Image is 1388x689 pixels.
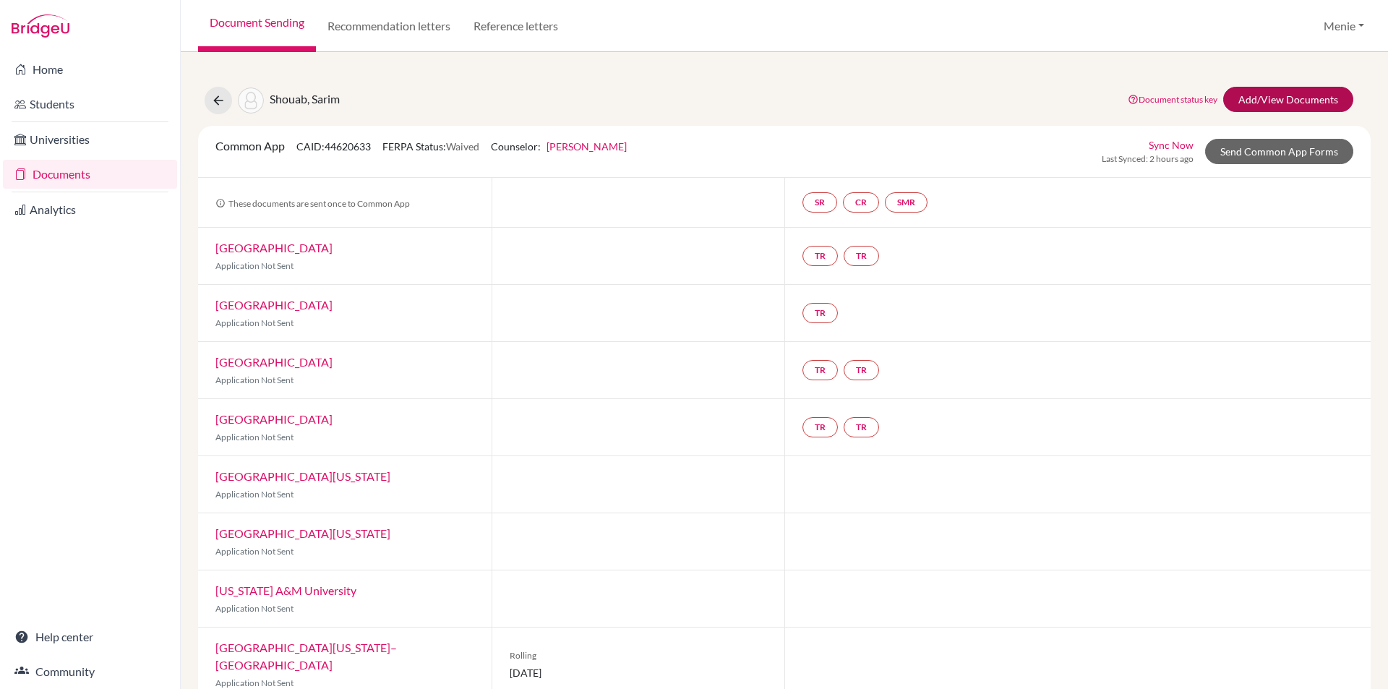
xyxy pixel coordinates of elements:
a: [PERSON_NAME] [547,140,627,153]
a: Sync Now [1149,137,1194,153]
a: Students [3,90,177,119]
span: Common App [215,139,285,153]
a: SMR [885,192,928,213]
a: Help center [3,622,177,651]
a: CR [843,192,879,213]
span: CAID: 44620633 [296,140,371,153]
span: Shouab, Sarim [270,92,340,106]
a: [GEOGRAPHIC_DATA][US_STATE]–[GEOGRAPHIC_DATA] [215,641,397,672]
a: TR [802,303,838,323]
a: TR [802,246,838,266]
a: [GEOGRAPHIC_DATA] [215,241,333,254]
button: Menie [1317,12,1371,40]
a: [GEOGRAPHIC_DATA] [215,412,333,426]
span: Waived [446,140,479,153]
a: Community [3,657,177,686]
a: [GEOGRAPHIC_DATA] [215,298,333,312]
span: Counselor: [491,140,627,153]
a: TR [802,360,838,380]
a: TR [844,360,879,380]
span: FERPA Status: [382,140,479,153]
span: Application Not Sent [215,546,294,557]
a: Document status key [1128,94,1217,105]
a: Home [3,55,177,84]
a: Analytics [3,195,177,224]
span: [DATE] [510,665,768,680]
span: Application Not Sent [215,317,294,328]
a: [GEOGRAPHIC_DATA][US_STATE] [215,469,390,483]
a: TR [844,417,879,437]
a: Send Common App Forms [1205,139,1353,164]
span: Application Not Sent [215,375,294,385]
a: TR [802,417,838,437]
span: Last Synced: 2 hours ago [1102,153,1194,166]
a: [US_STATE] A&M University [215,583,356,597]
a: TR [844,246,879,266]
a: Universities [3,125,177,154]
span: Application Not Sent [215,432,294,442]
span: Application Not Sent [215,677,294,688]
a: [GEOGRAPHIC_DATA] [215,355,333,369]
a: Add/View Documents [1223,87,1353,112]
a: SR [802,192,837,213]
a: Documents [3,160,177,189]
span: Rolling [510,649,768,662]
span: These documents are sent once to Common App [215,198,410,209]
span: Application Not Sent [215,603,294,614]
img: Bridge-U [12,14,69,38]
a: [GEOGRAPHIC_DATA][US_STATE] [215,526,390,540]
span: Application Not Sent [215,260,294,271]
span: Application Not Sent [215,489,294,500]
